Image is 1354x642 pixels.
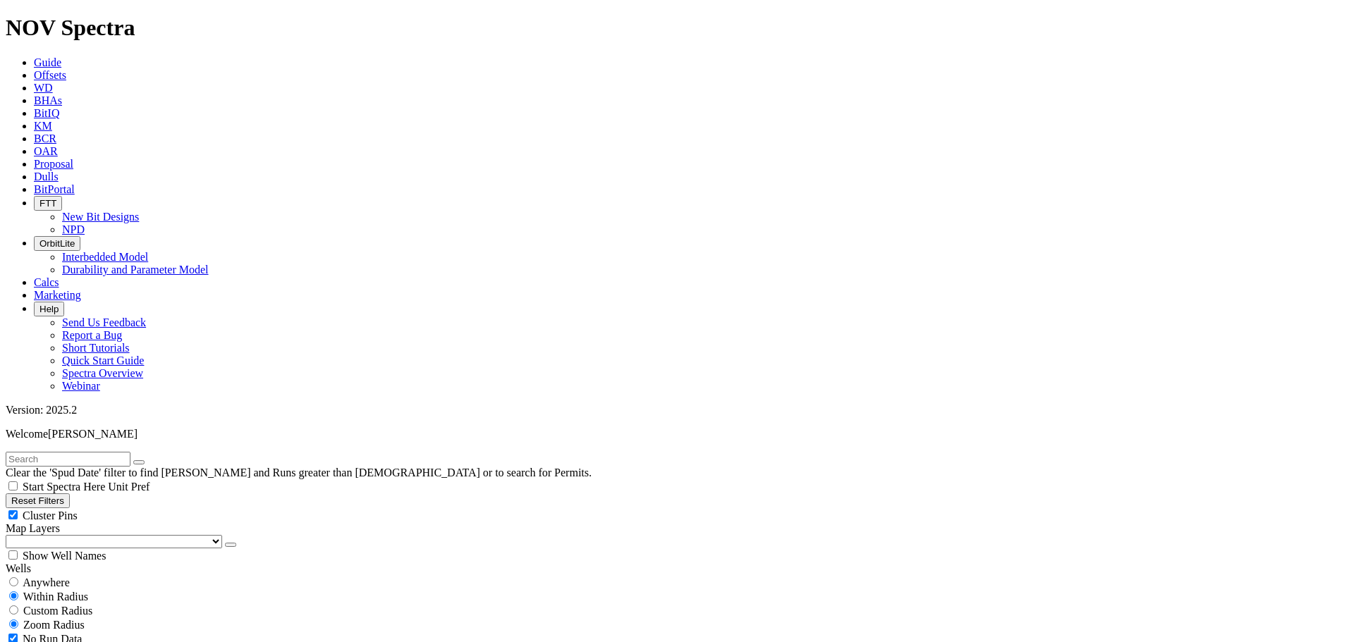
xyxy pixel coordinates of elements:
span: Map Layers [6,522,60,534]
span: Unit Pref [108,481,150,493]
p: Welcome [6,428,1348,440]
span: Start Spectra Here [23,481,105,493]
a: WD [34,82,53,94]
a: Proposal [34,158,73,170]
span: Show Well Names [23,550,106,562]
input: Start Spectra Here [8,481,18,490]
button: FTT [34,196,62,211]
a: OAR [34,145,58,157]
a: Marketing [34,289,81,301]
span: FTT [39,198,56,209]
span: Within Radius [23,591,88,603]
a: NPD [62,223,85,235]
a: Report a Bug [62,329,122,341]
a: Guide [34,56,61,68]
a: Short Tutorials [62,342,130,354]
a: Durability and Parameter Model [62,264,209,276]
a: Webinar [62,380,100,392]
a: Offsets [34,69,66,81]
span: Zoom Radius [23,619,85,631]
a: KM [34,120,52,132]
button: Reset Filters [6,493,70,508]
input: Search [6,452,130,467]
a: BCR [34,132,56,144]
div: Version: 2025.2 [6,404,1348,416]
button: Help [34,302,64,316]
button: OrbitLite [34,236,80,251]
a: New Bit Designs [62,211,139,223]
a: Dulls [34,171,59,183]
span: Anywhere [23,576,70,588]
a: Interbedded Model [62,251,148,263]
span: Help [39,304,59,314]
span: Custom Radius [23,605,92,617]
a: Spectra Overview [62,367,143,379]
a: Quick Start Guide [62,354,144,366]
a: BHAs [34,94,62,106]
a: BitPortal [34,183,75,195]
span: OrbitLite [39,238,75,249]
h1: NOV Spectra [6,15,1348,41]
a: BitIQ [34,107,59,119]
span: [PERSON_NAME] [48,428,138,440]
span: Cluster Pins [23,510,78,521]
a: Calcs [34,276,59,288]
a: Send Us Feedback [62,316,146,328]
div: Wells [6,562,1348,575]
span: Clear the 'Spud Date' filter to find [PERSON_NAME] and Runs greater than [DEMOGRAPHIC_DATA] or to... [6,467,592,479]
